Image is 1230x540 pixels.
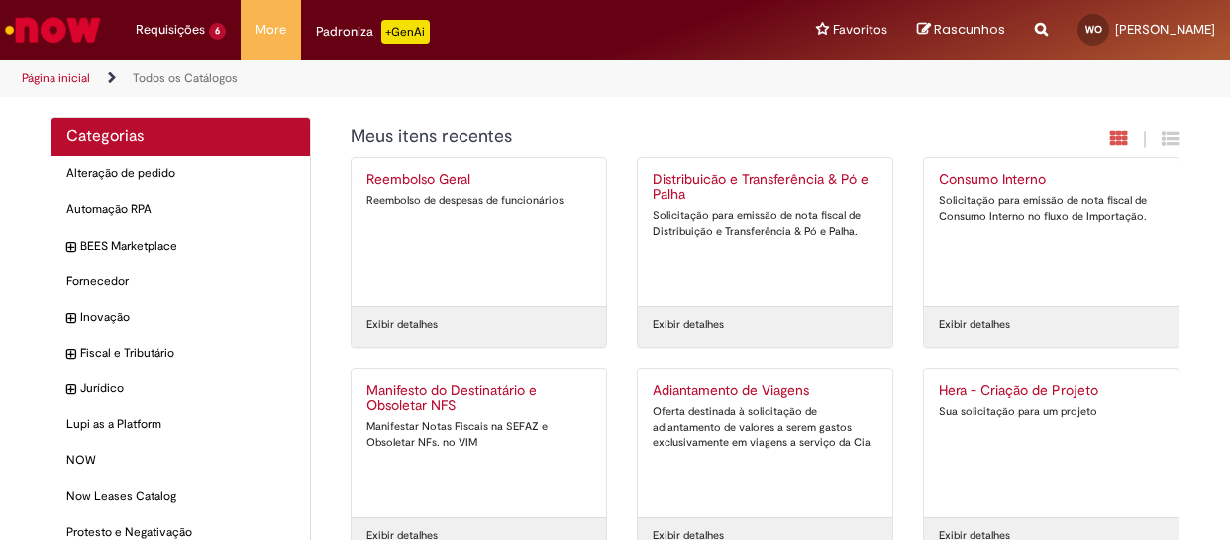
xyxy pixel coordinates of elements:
p: +GenAi [381,20,430,44]
a: Exibir detalhes [366,317,438,333]
span: Alteração de pedido [66,165,295,182]
img: ServiceNow [2,10,104,50]
a: Adiantamento de Viagens Oferta destinada à solicitação de adiantamento de valores a serem gastos ... [638,369,892,517]
h2: Reembolso Geral [366,172,591,188]
a: Distribuicão e Transferência & Pó e Palha Solicitação para emissão de nota fiscal de Distribuição... [638,158,892,306]
h2: Hera - Criação de Projeto [939,383,1164,399]
span: NOW [66,452,295,469]
span: Fiscal e Tributário [80,345,295,362]
div: Solicitação para emissão de nota fiscal de Distribuição e Transferência & Pó e Palha. [653,208,877,239]
h1: {"description":"","title":"Meus itens recentes"} Categoria [351,127,966,147]
span: Requisições [136,20,205,40]
span: BEES Marketplace [80,238,295,255]
a: Reembolso Geral Reembolso de despesas de funcionários [352,158,606,306]
span: Fornecedor [66,273,295,290]
span: [PERSON_NAME] [1115,21,1215,38]
span: Favoritos [833,20,887,40]
h2: Adiantamento de Viagens [653,383,877,399]
div: expandir categoria BEES Marketplace BEES Marketplace [51,228,310,265]
div: expandir categoria Inovação Inovação [51,299,310,336]
div: Lupi as a Platform [51,406,310,443]
div: Fornecedor [51,264,310,300]
div: Oferta destinada à solicitação de adiantamento de valores a serem gastos exclusivamente em viagen... [653,404,877,451]
h2: Manifesto do Destinatário e Obsoletar NFS [366,383,591,415]
div: expandir categoria Fiscal e Tributário Fiscal e Tributário [51,335,310,372]
ul: Trilhas de página [15,60,805,97]
a: Rascunhos [917,21,1005,40]
span: Automação RPA [66,201,295,218]
span: More [256,20,286,40]
a: Página inicial [22,70,90,86]
h2: Distribuicão e Transferência & Pó e Palha [653,172,877,204]
div: NOW [51,442,310,479]
div: expandir categoria Jurídico Jurídico [51,371,310,407]
span: Jurídico [80,380,295,397]
i: expandir categoria Fiscal e Tributário [66,345,75,365]
span: Now Leases Catalog [66,488,295,505]
h2: Consumo Interno [939,172,1164,188]
a: Manifesto do Destinatário e Obsoletar NFS Manifestar Notas Fiscais na SEFAZ e Obsoletar NFs. no VIM [352,369,606,517]
div: Solicitação para emissão de nota fiscal de Consumo Interno no fluxo de Importação. [939,193,1164,224]
i: expandir categoria Jurídico [66,380,75,400]
span: | [1143,128,1147,151]
div: Sua solicitação para um projeto [939,404,1164,420]
i: Exibição de grade [1162,129,1179,148]
i: expandir categoria Inovação [66,309,75,329]
div: Alteração de pedido [51,156,310,192]
span: 6 [209,23,226,40]
a: Exibir detalhes [653,317,724,333]
div: Now Leases Catalog [51,479,310,515]
a: Hera - Criação de Projeto Sua solicitação para um projeto [924,369,1179,517]
div: Manifestar Notas Fiscais na SEFAZ e Obsoletar NFs. no VIM [366,419,591,450]
i: expandir categoria BEES Marketplace [66,238,75,258]
span: Rascunhos [934,20,1005,39]
span: Inovação [80,309,295,326]
div: Reembolso de despesas de funcionários [366,193,591,209]
a: Exibir detalhes [939,317,1010,333]
a: Consumo Interno Solicitação para emissão de nota fiscal de Consumo Interno no fluxo de Importação. [924,158,1179,306]
span: WO [1085,23,1102,36]
span: Lupi as a Platform [66,416,295,433]
div: Padroniza [316,20,430,44]
h2: Categorias [66,128,295,146]
div: Automação RPA [51,191,310,228]
a: Todos os Catálogos [133,70,238,86]
i: Exibição em cartão [1110,129,1128,148]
